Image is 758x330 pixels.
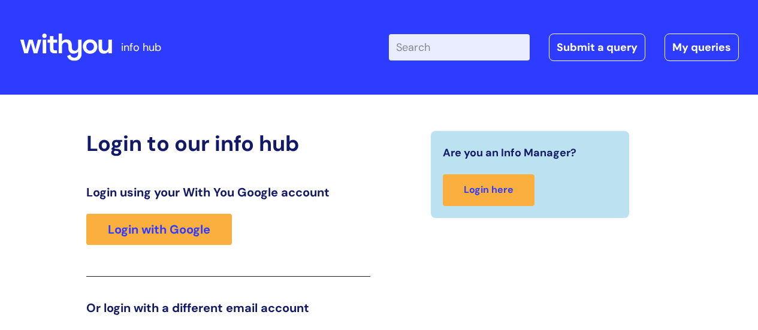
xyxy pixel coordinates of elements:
[389,34,530,60] input: Search
[121,38,161,57] p: info hub
[443,143,576,162] span: Are you an Info Manager?
[86,301,370,315] h3: Or login with a different email account
[443,174,534,206] a: Login here
[549,34,645,61] a: Submit a query
[86,214,232,245] a: Login with Google
[665,34,739,61] a: My queries
[86,185,370,199] h3: Login using your With You Google account
[86,131,370,156] h2: Login to our info hub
